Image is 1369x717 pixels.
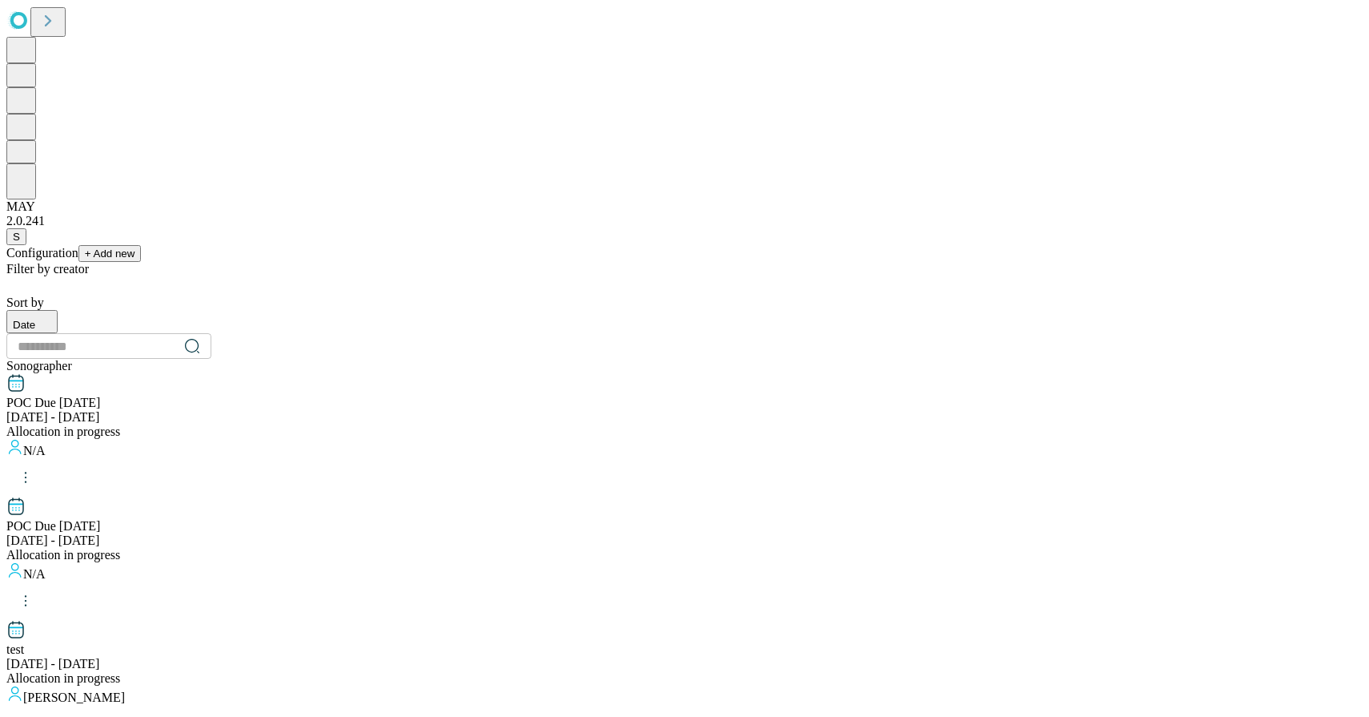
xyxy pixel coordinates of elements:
[6,458,45,497] button: kebab-menu
[6,228,26,245] button: S
[6,214,1363,228] div: 2.0.241
[6,359,1363,373] div: Sonographer
[6,262,89,276] span: Filter by creator
[23,444,46,457] span: N/A
[6,671,1363,686] div: Allocation in progress
[13,231,20,243] span: S
[6,246,78,260] span: Configuration
[13,319,35,331] span: Date
[23,567,46,581] span: N/A
[6,199,1363,214] div: MAY
[6,396,1363,410] div: POC Due Dec 30
[6,425,1363,439] div: Allocation in progress
[78,245,142,262] button: + Add new
[6,657,1363,671] div: [DATE] - [DATE]
[6,534,1363,548] div: [DATE] - [DATE]
[85,248,135,260] span: + Add new
[6,642,1363,657] div: test
[6,548,1363,562] div: Allocation in progress
[23,691,125,704] span: [PERSON_NAME]
[6,296,44,309] span: Sort by
[6,410,1363,425] div: [DATE] - [DATE]
[6,310,58,333] button: Date
[6,582,45,620] button: kebab-menu
[6,519,1363,534] div: POC Due Feb 27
